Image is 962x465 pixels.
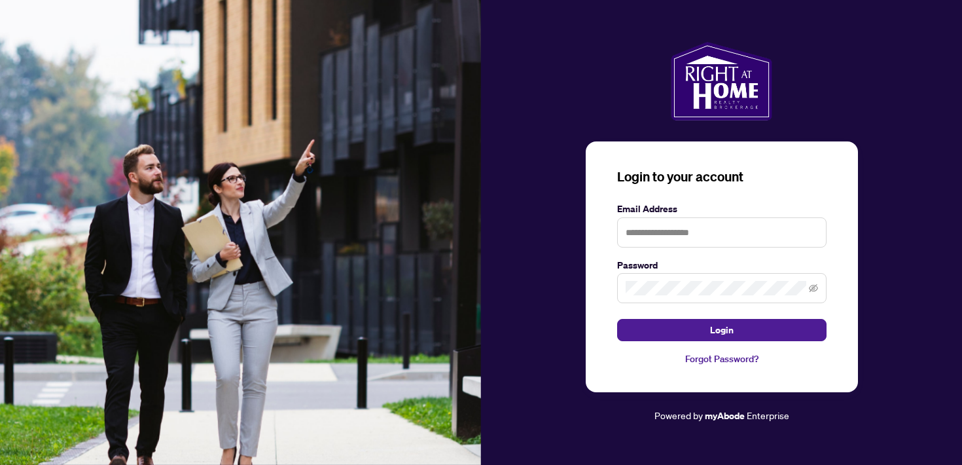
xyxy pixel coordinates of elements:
[617,168,827,186] h3: Login to your account
[705,409,745,423] a: myAbode
[617,258,827,272] label: Password
[617,352,827,366] a: Forgot Password?
[710,320,734,341] span: Login
[654,409,703,421] span: Powered by
[747,409,789,421] span: Enterprise
[671,42,772,121] img: ma-logo
[617,319,827,341] button: Login
[617,202,827,216] label: Email Address
[809,284,818,293] span: eye-invisible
